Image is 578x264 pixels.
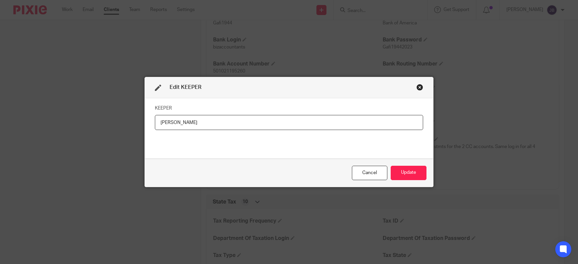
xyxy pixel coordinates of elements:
[416,84,423,91] div: Close this dialog window
[155,115,423,130] input: KEEPER
[170,85,201,90] span: Edit KEEPER
[391,166,426,180] button: Update
[155,105,172,112] label: KEEPER
[352,166,387,180] div: Close this dialog window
